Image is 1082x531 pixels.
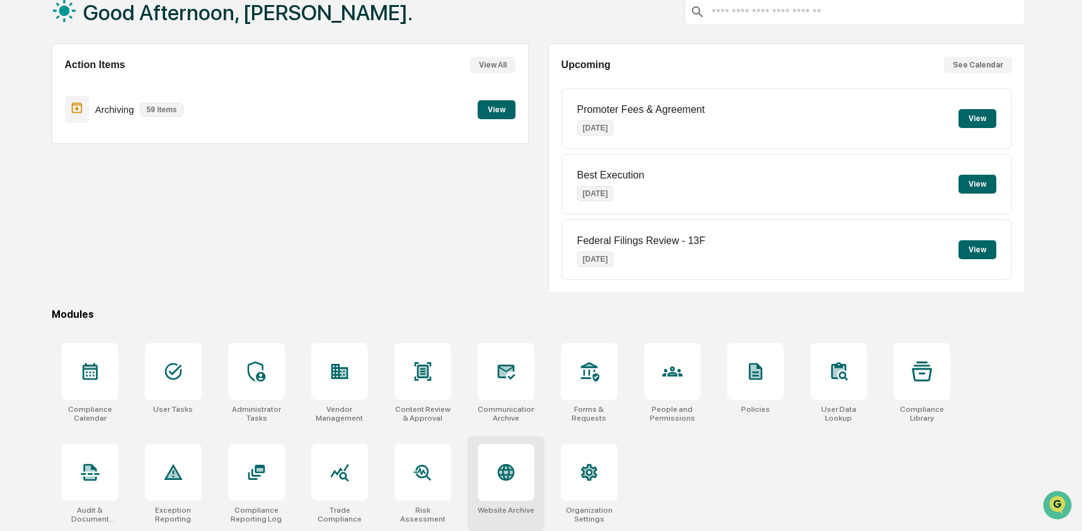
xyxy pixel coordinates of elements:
div: User Data Lookup [810,405,867,423]
div: Administrator Tasks [228,405,285,423]
div: 🔎 [13,184,23,194]
div: 🖐️ [13,160,23,170]
div: Forms & Requests [561,405,618,423]
button: View [958,175,996,194]
button: View [958,109,996,128]
a: Powered byPylon [89,213,153,223]
div: Compliance Library [894,405,950,423]
h2: Action Items [65,59,125,71]
h2: Upcoming [561,59,611,71]
div: Compliance Calendar [62,405,118,423]
a: 🔎Data Lookup [8,178,84,201]
div: Communications Archive [478,405,534,423]
img: 1746055101610-c473b297-6a78-478c-a979-82029cc54cd1 [13,96,35,119]
a: View [478,103,515,115]
span: Pylon [125,214,153,223]
div: Audit & Document Logs [62,506,118,523]
div: Website Archive [478,506,534,515]
div: Content Review & Approval [394,405,451,423]
div: User Tasks [153,405,193,414]
p: Federal Filings Review - 13F [577,235,706,247]
button: View [478,100,515,119]
a: 🖐️Preclearance [8,154,86,177]
p: How can we help? [13,26,229,47]
button: Start new chat [214,100,229,115]
a: 🗄️Attestations [86,154,161,177]
span: Preclearance [25,159,81,172]
div: Vendor Management [311,405,368,423]
div: Trade Compliance [311,506,368,523]
p: Best Execution [577,170,645,181]
p: [DATE] [577,120,614,136]
div: People and Permissions [644,405,701,423]
span: Attestations [104,159,156,172]
div: Exception Reporting [145,506,202,523]
div: Modules [52,308,1025,320]
div: Compliance Reporting Log [228,506,285,523]
div: Policies [741,405,770,414]
div: Organization Settings [561,506,618,523]
p: [DATE] [577,252,614,267]
div: Start new chat [43,96,207,109]
button: See Calendar [944,57,1012,73]
iframe: Open customer support [1042,489,1076,523]
p: [DATE] [577,186,614,201]
div: 🗄️ [91,160,101,170]
span: Data Lookup [25,183,79,195]
button: View All [470,57,515,73]
p: Promoter Fees & Agreement [577,104,705,115]
div: We're available if you need us! [43,109,159,119]
div: Risk Assessment [394,506,451,523]
button: View [958,240,996,259]
p: 59 items [140,103,183,117]
p: Archiving [95,104,134,115]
